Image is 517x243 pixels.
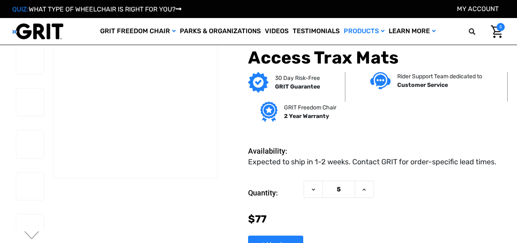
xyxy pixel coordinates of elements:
img: Access Trax Mats [16,173,44,200]
a: GRIT Freedom Chair [98,18,178,45]
dd: Expected to ship in 1-2 weeks. Contact GRIT for order-specific lead times. [248,157,497,168]
a: Parks & Organizations [178,18,263,45]
strong: 2 Year Warranty [284,113,329,120]
img: Cart [491,25,503,38]
a: Videos [263,18,291,45]
img: Access Trax Mats [16,47,44,74]
img: GRIT Guarantee [248,72,269,93]
dt: Availability: [248,145,300,157]
a: Cart with 5 items [485,23,505,40]
span: QUIZ: [12,5,29,13]
img: Access Trax Mats [54,30,217,176]
p: GRIT Freedom Chair [284,103,336,112]
h1: Access Trax Mats [248,47,505,68]
img: Access Trax Mats [16,89,44,116]
span: 5 [497,23,505,31]
button: Go to slide 2 of 6 [23,231,40,241]
img: GRIT All-Terrain Wheelchair and Mobility Equipment [12,23,63,40]
a: Learn More [387,18,438,45]
p: Rider Support Team dedicated to [397,72,482,81]
a: Products [342,18,387,45]
a: QUIZ:WHAT TYPE OF WHEELCHAIR IS RIGHT FOR YOU? [12,5,181,13]
strong: GRIT Guarantee [275,83,320,90]
a: Testimonials [291,18,342,45]
input: Search [472,23,485,40]
span: $77 [248,213,266,225]
img: Access Trax Mats [16,214,44,242]
img: Customer service [370,72,391,89]
a: Account [457,5,499,13]
img: Access Trax Mats [16,130,44,158]
img: Grit freedom [260,102,277,122]
p: 30 Day Risk-Free [275,74,320,82]
label: Quantity: [248,181,300,205]
strong: Customer Service [397,82,448,89]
